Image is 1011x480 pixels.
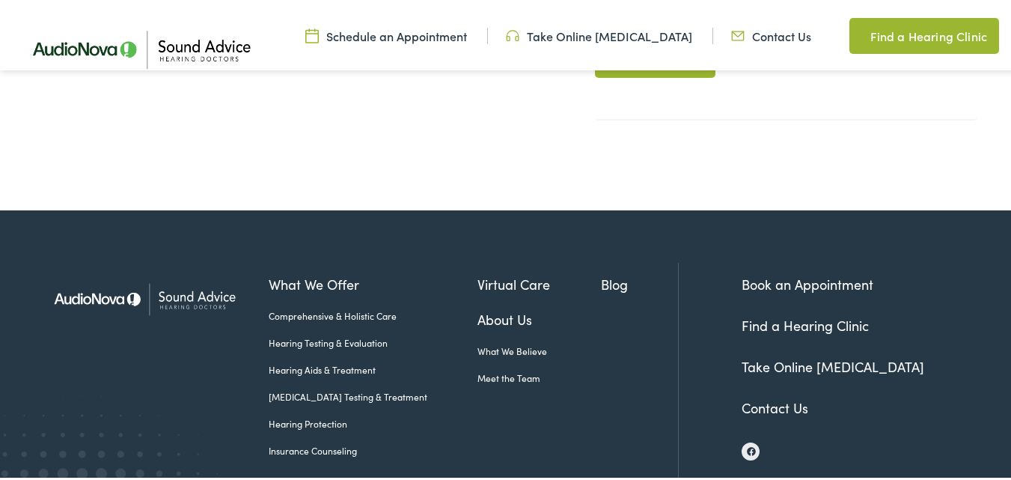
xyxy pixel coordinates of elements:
a: About Us [477,306,601,326]
img: Facebook icon, indicating the presence of the site or brand on the social media platform. [747,444,756,453]
a: Find a Hearing Clinic [742,313,869,332]
img: Headphone icon in a unique green color, suggesting audio-related services or features. [506,25,519,41]
img: Sound Advice Hearing Doctors [41,260,247,332]
a: Hearing Protection [269,414,478,428]
a: Hearing Aids & Treatment [269,360,478,374]
a: What We Offer [269,271,478,291]
a: Find a Hearing Clinic [849,15,999,51]
a: Meet the Team [477,368,601,382]
a: Schedule an Appointment [305,25,467,41]
a: Contact Us [731,25,811,41]
a: [MEDICAL_DATA] Testing & Treatment [269,387,478,401]
a: Blog [601,271,679,291]
a: Book an Appointment [742,272,873,291]
img: Icon representing mail communication in a unique green color, indicative of contact or communicat... [731,25,745,41]
a: Hearing Testing & Evaluation [269,333,478,347]
a: Comprehensive & Holistic Care [269,306,478,320]
a: Take Online [MEDICAL_DATA] [742,354,924,373]
img: Calendar icon in a unique green color, symbolizing scheduling or date-related features. [305,25,319,41]
a: Contact Us [742,395,808,414]
a: What We Believe [477,341,601,355]
a: Take Online [MEDICAL_DATA] [506,25,692,41]
img: Map pin icon in a unique green color, indicating location-related features or services. [849,24,863,42]
a: Insurance Counseling [269,441,478,455]
a: Virtual Care [477,271,601,291]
